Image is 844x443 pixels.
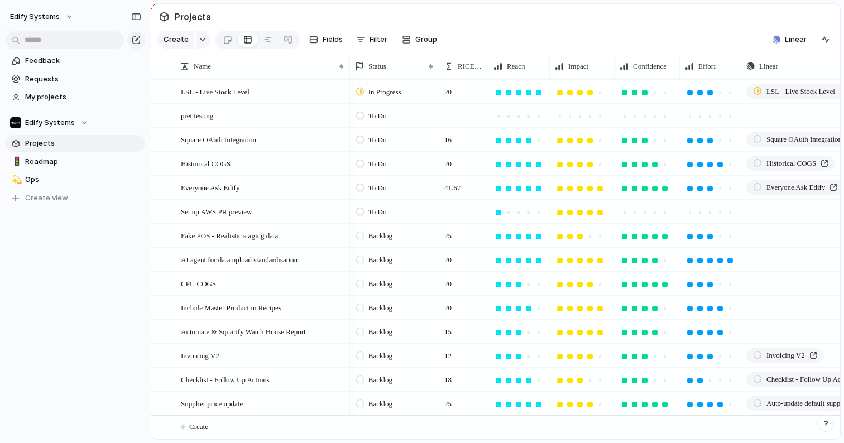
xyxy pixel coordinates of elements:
[768,31,811,48] button: Linear
[440,152,456,170] span: 20
[746,180,844,195] a: Everyone Ask Edify
[368,110,387,122] span: To Do
[181,253,298,266] span: AI agent for data upload standardisation
[25,92,141,103] span: My projects
[181,181,239,194] span: Everyone Ask Edify
[568,61,588,72] span: Impact
[181,277,216,290] span: CPU COGS
[415,34,437,45] span: Group
[25,156,141,167] span: Roadmap
[370,34,387,45] span: Filter
[766,86,835,97] span: LSL - Live Stock Level
[368,134,387,146] span: To Do
[6,71,145,88] a: Requests
[181,157,231,170] span: Historical COGS
[323,34,343,45] span: Fields
[766,182,825,193] span: Everyone Ask Edify
[181,373,270,386] span: Checklist - Follow Up Actions
[6,89,145,105] a: My projects
[25,192,68,204] span: Create view
[181,397,243,410] span: Supplier price update
[766,134,842,145] span: Square OAuth Integration
[368,374,392,386] span: Backlog
[181,349,219,362] span: Invoicing V2
[440,224,456,242] span: 25
[157,31,194,49] button: Create
[181,109,213,122] span: pret testing
[759,61,778,72] span: Linear
[440,344,456,362] span: 12
[181,301,281,314] span: Include Master Product in Recipes
[368,302,392,314] span: Backlog
[440,296,456,314] span: 20
[766,158,816,169] span: Historical COGS
[12,155,20,168] div: 🚦
[440,368,456,386] span: 18
[440,176,465,194] span: 41.67
[25,117,75,128] span: Edify Systems
[5,8,79,26] button: Edify Systems
[25,74,141,85] span: Requests
[368,326,392,338] span: Backlog
[181,85,250,98] span: LSL - Live Stock Level
[440,320,456,338] span: 15
[352,31,392,49] button: Filter
[25,174,141,185] span: Ops
[10,156,21,167] button: 🚦
[10,11,60,22] span: Edify Systems
[181,325,306,338] span: Automate & Squarify Watch House Report
[440,392,456,410] span: 25
[10,174,21,185] button: 💫
[368,350,392,362] span: Backlog
[368,158,387,170] span: To Do
[6,171,145,188] a: 💫Ops
[368,254,392,266] span: Backlog
[440,128,456,146] span: 16
[368,230,392,242] span: Backlog
[746,348,824,363] a: Invoicing V2
[6,114,145,131] button: Edify Systems
[172,7,213,27] span: Projects
[181,133,256,146] span: Square OAuth Integration
[368,86,401,98] span: In Progress
[368,206,387,218] span: To Do
[305,31,347,49] button: Fields
[164,34,189,45] span: Create
[368,398,392,410] span: Backlog
[698,61,716,72] span: Effort
[458,61,483,72] span: RICE Score
[6,153,145,170] a: 🚦Roadmap
[368,61,386,72] span: Status
[785,34,807,45] span: Linear
[181,205,252,218] span: Set up AWS PR preview
[440,80,456,98] span: 20
[507,61,525,72] span: Reach
[368,278,392,290] span: Backlog
[6,135,145,152] a: Projects
[12,174,20,186] div: 💫
[6,190,145,206] button: Create view
[633,61,666,72] span: Confidence
[746,156,835,171] a: Historical COGS
[25,55,141,66] span: Feedback
[189,421,208,432] span: Create
[6,52,145,69] a: Feedback
[766,350,805,361] span: Invoicing V2
[368,182,387,194] span: To Do
[396,31,443,49] button: Group
[25,138,141,149] span: Projects
[440,272,456,290] span: 20
[181,229,278,242] span: Fake POS - Realistic staging data
[440,248,456,266] span: 20
[194,61,211,72] span: Name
